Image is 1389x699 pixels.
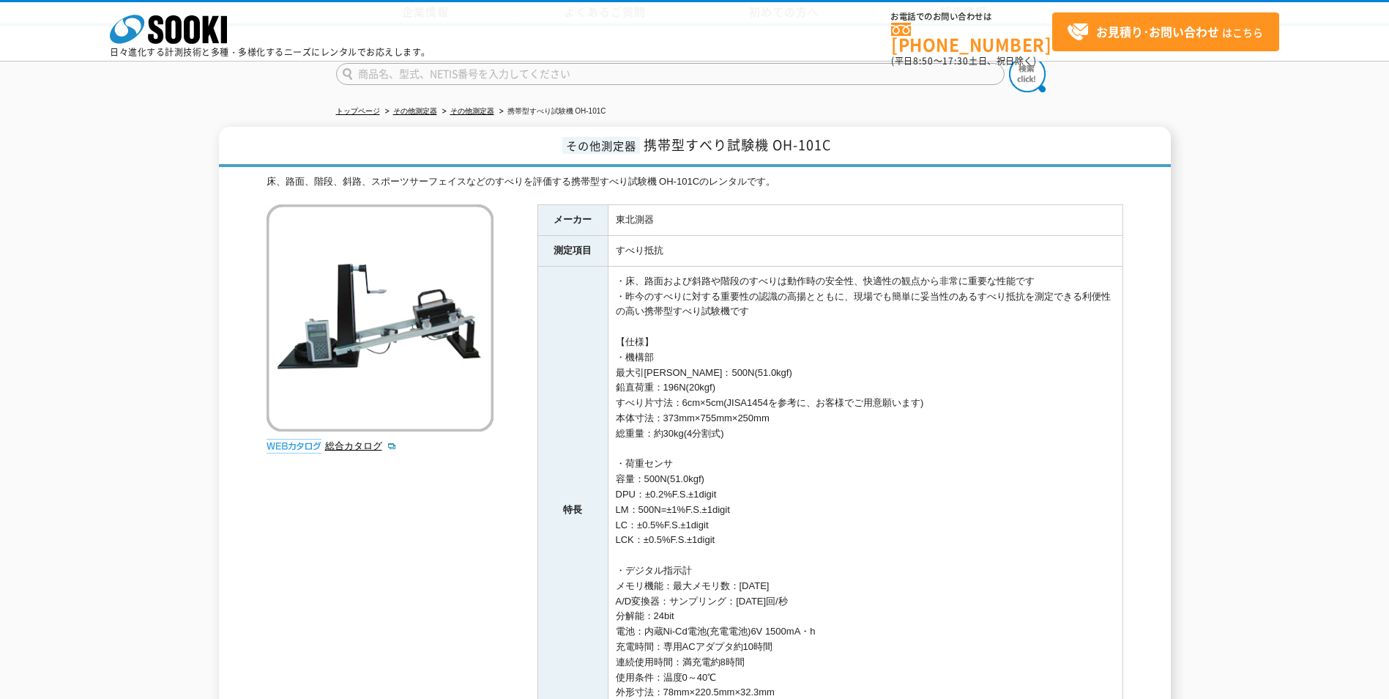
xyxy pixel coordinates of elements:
div: 床、路面、階段、斜路、スポーツサーフェイスなどのすべりを評価する携帯型すべり試験機 OH-101Cのレンタルです。 [267,174,1123,190]
a: その他測定器 [450,107,494,115]
a: 総合カタログ [325,440,397,451]
th: 測定項目 [537,235,608,266]
span: 携帯型すべり試験機 OH-101C [644,135,831,155]
td: すべり抵抗 [608,235,1122,266]
span: (平日 ～ 土日、祝日除く) [891,54,1036,67]
p: 日々進化する計測技術と多種・多様化するニーズにレンタルでお応えします。 [110,48,431,56]
img: 携帯型すべり試験機 OH-101C [267,204,494,432]
li: 携帯型すべり試験機 OH-101C [496,104,606,119]
a: [PHONE_NUMBER] [891,23,1052,53]
td: 東北測器 [608,205,1122,236]
span: 8:50 [913,54,934,67]
img: webカタログ [267,439,321,454]
a: その他測定器 [393,107,437,115]
strong: お見積り･お問い合わせ [1096,23,1219,40]
a: トップページ [336,107,380,115]
span: お電話でのお問い合わせは [891,12,1052,21]
span: 17:30 [942,54,969,67]
span: その他測定器 [562,137,640,154]
img: btn_search.png [1009,56,1046,92]
th: メーカー [537,205,608,236]
input: 商品名、型式、NETIS番号を入力してください [336,63,1005,85]
a: お見積り･お問い合わせはこちら [1052,12,1279,51]
span: はこちら [1067,21,1263,43]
